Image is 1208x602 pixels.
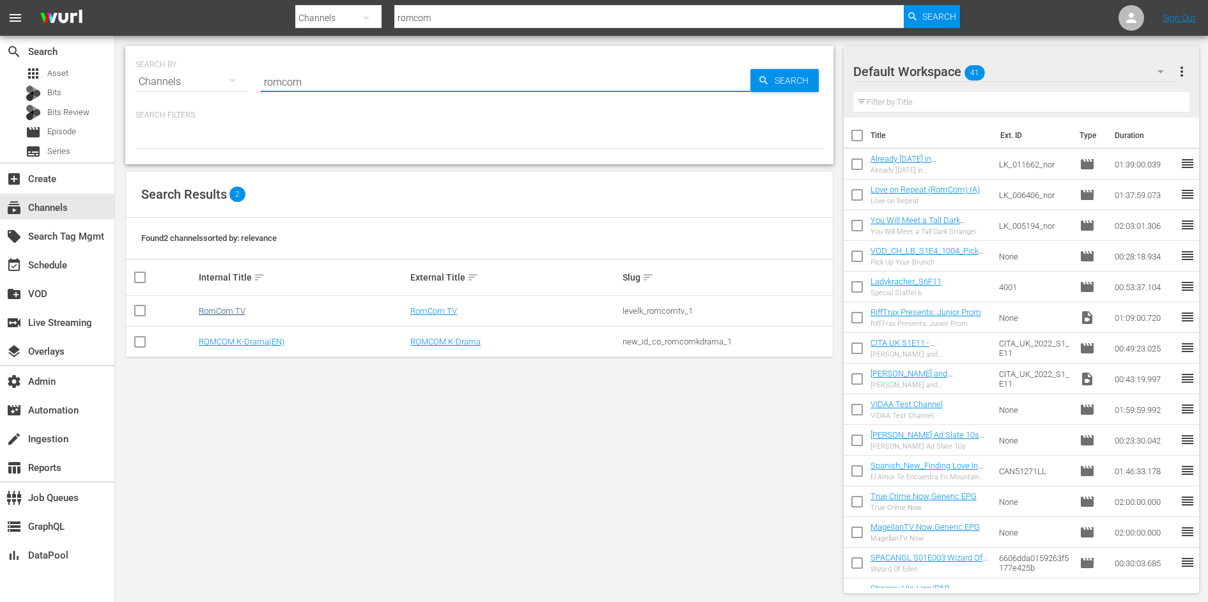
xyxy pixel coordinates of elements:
div: Bits [26,86,41,101]
a: Already [DATE] in [GEOGRAPHIC_DATA] (RomCom) (A) [871,154,948,183]
span: Admin [6,374,22,389]
span: Bits Review [47,106,89,119]
a: VIDAA Test Channel [871,399,943,409]
th: Ext. ID [993,118,1072,153]
td: 02:00:00.000 [1110,486,1180,517]
a: RiffTrax Presents: Junior Prom [871,307,981,317]
td: 00:23:30.042 [1110,425,1180,456]
span: Episode [1080,218,1095,233]
td: None [994,302,1074,333]
div: Slug [623,270,831,285]
td: CITA_UK_2022_S1_E11 [994,364,1074,394]
td: 00:49:23.025 [1110,333,1180,364]
span: sort [467,272,479,283]
span: Schedule [6,258,22,273]
td: LK_011662_nor [994,149,1074,180]
span: Live Streaming [6,315,22,330]
a: ROMCOM K-Drama(EN) [199,337,284,346]
td: CITA_UK_2022_S1_E11 [994,333,1074,364]
span: reorder [1180,524,1195,539]
a: CITA UK S1E11 - [PERSON_NAME] and Belle [871,338,967,357]
span: Video [1080,310,1095,325]
span: reorder [1180,493,1195,509]
th: Title [871,118,993,153]
span: 41 [964,59,985,86]
td: 00:43:19.997 [1110,364,1180,394]
span: Episode [1080,555,1095,571]
td: 4001 [994,272,1074,302]
th: Type [1072,118,1107,153]
span: Episode [1080,525,1095,540]
span: Search Results [141,187,227,202]
td: 6606dda0159263f5177e425b [994,548,1074,578]
div: Default Workspace [853,54,1176,89]
a: You Will Meet a Tall Dark Stranger (RomCom) (A) [871,215,965,235]
button: Search [750,69,819,92]
a: MagellanTV Now Generic EPG [871,522,980,532]
a: [PERSON_NAME] and [PERSON_NAME] [871,369,952,388]
div: Wizard Of Eden [871,565,989,573]
td: CAN51271LL [994,456,1074,486]
span: Overlays [6,344,22,359]
td: 01:09:00.720 [1110,302,1180,333]
div: True Crime Now [871,504,977,512]
div: Pick Up Your Brunch [871,258,989,266]
span: reorder [1180,248,1195,263]
a: Love on Repeat (RomCom) (A) [871,185,980,194]
span: Series [47,145,70,158]
span: Reports [6,460,22,475]
span: reorder [1180,555,1195,570]
span: Episode [1080,157,1095,172]
span: VOD [6,286,22,302]
span: Series [26,144,41,159]
span: Episode [1080,402,1095,417]
span: Episode [47,125,76,138]
a: RomCom TV [410,306,457,316]
td: 02:00:00.000 [1110,517,1180,548]
td: 01:59:59.992 [1110,394,1180,425]
td: 02:03:01.306 [1110,210,1180,241]
span: reorder [1180,432,1195,447]
span: reorder [1180,309,1195,325]
p: Search Filters: [136,110,823,121]
td: 01:46:33.178 [1110,456,1180,486]
a: Sign Out [1163,13,1196,23]
a: Ladykracher_S6F11 [871,277,941,286]
span: Episode [1080,586,1095,601]
div: Love on Repeat [871,197,980,205]
span: sort [642,272,654,283]
div: new_id_co_romcomkdrama_1 [623,337,831,346]
span: reorder [1180,340,1195,355]
span: Episode [1080,279,1095,295]
button: Search [904,5,960,28]
div: Channels [136,64,248,100]
span: Channels [6,200,22,215]
div: [PERSON_NAME] Ad Slate 10s [871,442,989,451]
img: ans4CAIJ8jUAAAAAAAAAAAAAAAAAAAAAAAAgQb4GAAAAAAAAAAAAAAAAAAAAAAAAJMjXAAAAAAAAAAAAAAAAAAAAAAAAgAT5G... [31,3,92,33]
span: Job Queues [6,490,22,506]
div: You Will Meet a Tall Dark Stranger [871,228,989,236]
span: Asset [26,66,41,81]
span: Episode [1080,341,1095,356]
td: LK_006406_nor [994,180,1074,210]
span: reorder [1180,217,1195,233]
button: more_vert [1174,56,1189,87]
td: 01:37:59.073 [1110,180,1180,210]
span: Search [6,44,22,59]
span: reorder [1180,187,1195,202]
a: SPACANGL S01E003 Wizard Of Eden [871,553,987,572]
span: Found 2 channels sorted by: relevance [141,233,277,243]
span: reorder [1180,401,1195,417]
span: Episode [1080,433,1095,448]
a: [PERSON_NAME] Ad Slate 10s ([PERSON_NAME] Ad Slate 10s (00:30:00)) [871,430,984,459]
th: Duration [1107,118,1184,153]
div: Special Staffel 6 [871,289,941,297]
a: ROMCOM K-Drama [410,337,481,346]
div: Already [DATE] in [GEOGRAPHIC_DATA] [871,166,989,174]
span: Episode [1080,187,1095,203]
span: Video [1080,371,1095,387]
span: Create [6,171,22,187]
div: VIDAA Test Channel [871,412,943,420]
a: Stingray Hip-Hop/R&B [871,583,950,593]
span: Asset [47,67,68,80]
